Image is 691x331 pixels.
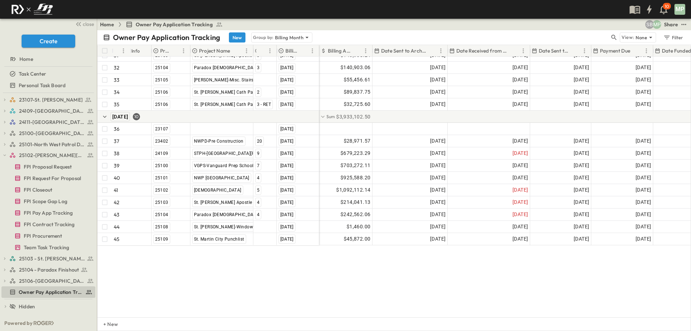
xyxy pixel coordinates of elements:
div: 23107-St. [PERSON_NAME]test [1,94,95,106]
span: [DATE] [280,151,294,156]
a: FPI Pay App Tracking [1,208,94,218]
span: 25106 [155,90,168,95]
a: Home [1,54,94,64]
p: 40 [114,174,120,182]
div: 25103 - St. [PERSON_NAME] Phase 2test [1,253,95,264]
a: Team Task Tracking [1,242,94,252]
p: 32 [114,64,119,71]
p: Group by: [253,34,274,41]
span: 3 - RET [257,102,271,107]
span: Owner Pay Application Tracking [19,288,82,296]
button: Sort [429,47,437,55]
button: Menu [308,46,317,55]
span: 3 [257,53,259,58]
span: $32,725.60 [344,100,371,108]
span: [DATE] [280,188,294,193]
span: $89,837.75 [344,88,371,96]
span: [DATE] [280,77,294,82]
span: [DATE] [636,149,651,157]
span: [DATE] [636,235,651,243]
span: 25105 [155,77,168,82]
span: [DATE] [636,88,651,96]
span: 25108 [155,224,168,229]
button: MP [674,3,686,15]
span: [DATE] [574,198,589,206]
a: 24111-[GEOGRAPHIC_DATA] [9,117,94,127]
span: [DATE] [512,174,528,182]
span: [DATE] [430,174,446,182]
a: FPI Procurement [1,231,94,241]
p: 35 [114,101,119,108]
span: [DATE] [112,114,128,120]
p: Date Received from Architect [456,47,510,54]
span: FPI Scope Gap Log [24,198,67,205]
p: Date Funded [662,47,691,54]
span: 23402 [155,139,168,144]
span: 2 [257,90,259,95]
span: $703,272.11 [340,161,370,170]
span: [DATE] [574,235,589,243]
span: [DATE] [430,100,446,108]
span: 25103 [155,200,168,205]
span: Paradox [DEMOGRAPHIC_DATA] Balcony Finish Out [194,65,301,70]
button: Sort [300,47,308,55]
span: [DATE] [512,100,528,108]
span: Owner Pay Application Tracking [136,21,213,28]
span: [DATE] [430,186,446,194]
p: 42 [114,199,119,206]
a: 25100-Vanguard Prep School [9,128,94,138]
span: $45,872.00 [344,235,371,243]
p: None [636,34,647,41]
p: Payment Due [600,47,630,54]
p: 44 [114,223,119,231]
span: [DATE] [430,149,446,157]
span: [DATE] [574,76,589,84]
p: 33 [114,76,119,84]
a: FPI Request For Proposal [1,173,94,183]
span: NWP [GEOGRAPHIC_DATA] [194,175,249,180]
span: [DATE] [636,161,651,170]
span: $1,460.00 [347,223,371,231]
img: c8d7d1ed905e502e8f77bf7063faec64e13b34fdb1f2bdd94b0e311fc34f8000.png [9,2,55,17]
p: Billing Amount [328,47,352,54]
p: 45 [114,236,119,243]
span: [DEMOGRAPHIC_DATA] [194,188,241,193]
span: [DATE] [430,76,446,84]
span: 25106 [155,102,168,107]
p: 36 [114,125,119,133]
button: test [679,20,688,29]
div: FPI Closeouttest [1,184,95,196]
span: [DATE] [636,223,651,231]
button: Menu [361,46,370,55]
div: # [112,45,130,57]
span: [DATE] [636,174,651,182]
span: 24111-[GEOGRAPHIC_DATA] [19,118,85,126]
span: [DATE] [574,88,589,96]
div: 25106-St. Andrews Parking Lottest [1,275,95,287]
div: 24109-St. Teresa of Calcutta Parish Halltest [1,105,95,117]
div: FPI Contract Trackingtest [1,219,95,230]
span: Paradox [DEMOGRAPHIC_DATA] Balcony Finish Out [194,212,301,217]
span: [DATE] [512,161,528,170]
span: 25104 [155,212,168,217]
p: Project # [160,47,170,54]
span: [DATE] [430,161,446,170]
span: [DATE] [430,137,446,145]
span: $242,562.06 [340,210,370,219]
div: Personal Task Boardtest [1,80,95,91]
div: 24111-[GEOGRAPHIC_DATA]test [1,116,95,128]
a: 25101-North West Patrol Division [9,139,94,149]
span: [DATE] [280,139,294,144]
span: [DATE] [280,65,294,70]
span: 25102 [155,188,168,193]
button: Sort [231,47,239,55]
span: 23107-St. [PERSON_NAME] [19,96,83,103]
span: [DATE] [280,237,294,242]
div: 25101-North West Patrol Divisiontest [1,139,95,150]
span: [DATE] [280,200,294,205]
a: FPI Scope Gap Log [1,196,94,206]
span: [DATE] [574,63,589,72]
span: Personal Task Board [19,82,66,89]
span: Hidden [19,303,35,310]
button: Sort [511,47,519,55]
